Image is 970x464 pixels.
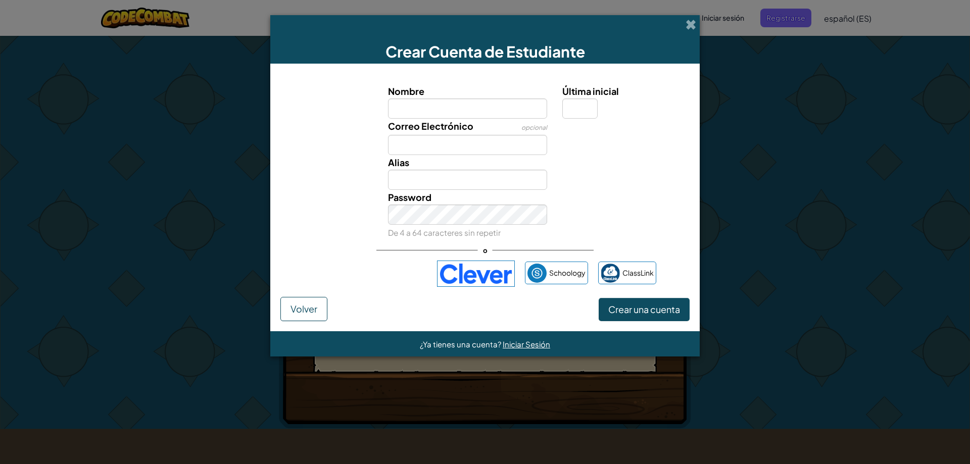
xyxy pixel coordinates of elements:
[280,297,327,321] button: Volver
[388,191,431,203] span: Password
[562,85,619,97] span: Última inicial
[290,303,317,315] span: Volver
[385,42,585,61] span: Crear Cuenta de Estudiante
[521,124,547,131] span: opcional
[388,120,473,132] span: Correo Electrónico
[388,85,424,97] span: Nombre
[599,298,690,321] button: Crear una cuenta
[478,243,493,257] span: o
[420,339,503,349] span: ¿Ya tienes una cuenta?
[601,264,620,283] img: classlink-logo-small.png
[309,263,432,285] iframe: Botón Iniciar sesión con Google
[388,228,501,237] small: De 4 a 64 caracteres sin repetir
[388,157,409,168] span: Alias
[527,264,547,283] img: schoology.png
[549,266,586,280] span: Schoology
[503,339,550,349] a: Iniciar Sesión
[622,266,654,280] span: ClassLink
[437,261,515,287] img: clever-logo-blue.png
[608,303,680,315] span: Crear una cuenta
